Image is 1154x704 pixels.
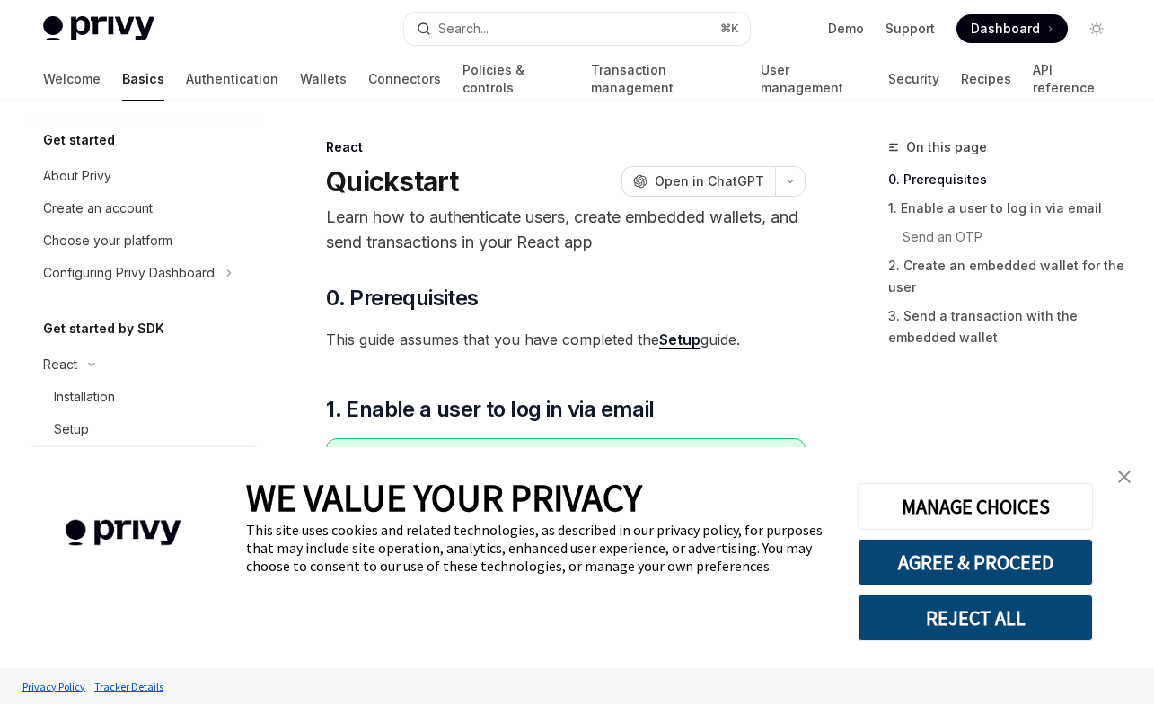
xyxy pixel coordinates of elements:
[326,205,806,255] p: Learn how to authenticate users, create embedded wallets, and send transactions in your React app
[906,136,987,158] span: On this page
[27,494,219,572] img: company logo
[29,224,259,257] a: Choose your platform
[720,22,739,36] span: ⌘ K
[888,165,1125,194] a: 0. Prerequisites
[885,20,935,38] a: Support
[655,172,764,190] span: Open in ChatGPT
[29,192,259,224] a: Create an account
[326,284,478,312] span: 0. Prerequisites
[828,20,864,38] a: Demo
[888,194,1125,223] a: 1. Enable a user to log in via email
[1033,57,1111,101] a: API reference
[326,138,806,156] div: React
[621,166,775,197] button: Open in ChatGPT
[971,20,1040,38] span: Dashboard
[761,57,866,101] a: User management
[888,57,939,101] a: Security
[956,14,1068,43] a: Dashboard
[368,57,441,101] a: Connectors
[43,318,164,339] h5: Get started by SDK
[54,386,115,408] div: Installation
[43,230,172,251] div: Choose your platform
[1118,471,1131,483] img: close banner
[326,165,459,198] h1: Quickstart
[246,474,642,521] span: WE VALUE YOUR PRIVACY
[43,129,115,151] h5: Get started
[18,671,90,702] a: Privacy Policy
[888,251,1125,302] a: 2. Create an embedded wallet for the user
[1106,459,1142,495] a: close banner
[43,57,101,101] a: Welcome
[54,418,89,440] div: Setup
[438,18,489,40] div: Search...
[246,521,831,575] div: This site uses cookies and related technologies, as described in our privacy policy, for purposes...
[858,539,1093,585] button: AGREE & PROCEED
[858,483,1093,530] button: MANAGE CHOICES
[591,57,739,101] a: Transaction management
[326,327,806,352] span: This guide assumes that you have completed the guide.
[1082,14,1111,43] button: Toggle dark mode
[300,57,347,101] a: Wallets
[404,13,751,45] button: Search...⌘K
[903,223,1125,251] a: Send an OTP
[90,671,168,702] a: Tracker Details
[961,57,1011,101] a: Recipes
[186,57,278,101] a: Authentication
[29,413,259,445] a: Setup
[462,57,569,101] a: Policies & controls
[326,395,654,424] span: 1. Enable a user to log in via email
[43,354,77,375] div: React
[43,165,111,187] div: About Privy
[43,16,154,41] img: light logo
[43,262,215,284] div: Configuring Privy Dashboard
[888,302,1125,352] a: 3. Send a transaction with the embedded wallet
[29,381,259,413] a: Installation
[858,594,1093,641] button: REJECT ALL
[29,445,259,478] a: Quickstart
[29,160,259,192] a: About Privy
[122,57,164,101] a: Basics
[43,198,153,219] div: Create an account
[659,330,700,349] a: Setup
